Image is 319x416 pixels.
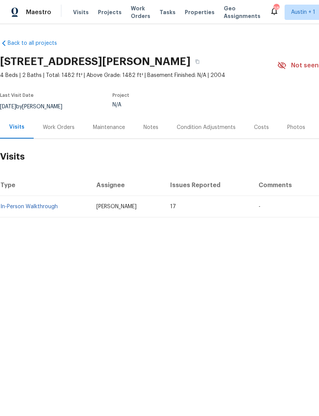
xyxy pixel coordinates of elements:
span: Austin + 1 [291,8,315,16]
span: Tasks [159,10,176,15]
button: Copy Address [190,55,204,69]
div: Notes [143,124,158,131]
div: N/A [112,102,259,108]
div: 38 [273,5,279,12]
span: Project [112,93,129,98]
span: Visits [73,8,89,16]
div: Visits [9,123,24,131]
a: In-Person Walkthrough [0,204,58,209]
div: Costs [254,124,269,131]
span: Work Orders [131,5,150,20]
th: Assignee [90,175,164,196]
th: Issues Reported [164,175,252,196]
span: - [259,204,260,209]
span: Maestro [26,8,51,16]
span: 17 [170,204,176,209]
span: [PERSON_NAME] [96,204,137,209]
span: Properties [185,8,215,16]
div: Photos [287,124,305,131]
span: Geo Assignments [224,5,260,20]
div: Condition Adjustments [177,124,236,131]
span: Projects [98,8,122,16]
div: Work Orders [43,124,75,131]
div: Maintenance [93,124,125,131]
